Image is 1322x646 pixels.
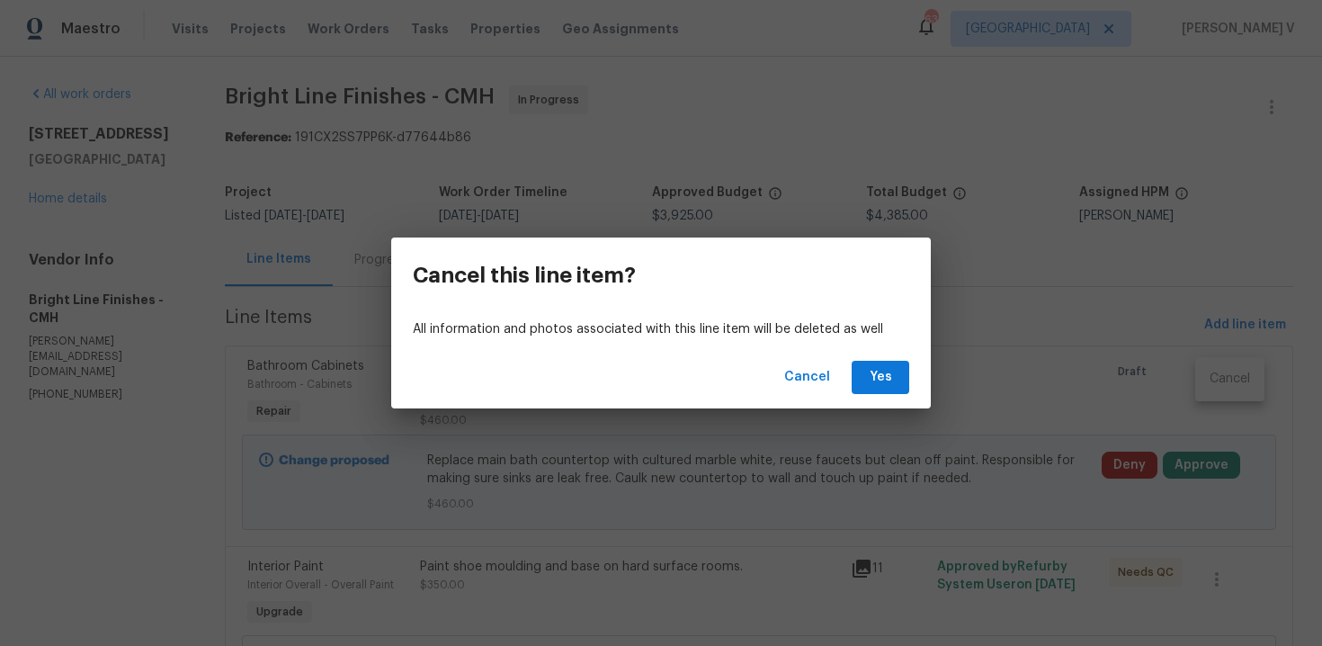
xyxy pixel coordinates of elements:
[413,320,909,339] p: All information and photos associated with this line item will be deleted as well
[413,263,636,288] h3: Cancel this line item?
[784,366,830,389] span: Cancel
[866,366,895,389] span: Yes
[852,361,909,394] button: Yes
[777,361,837,394] button: Cancel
